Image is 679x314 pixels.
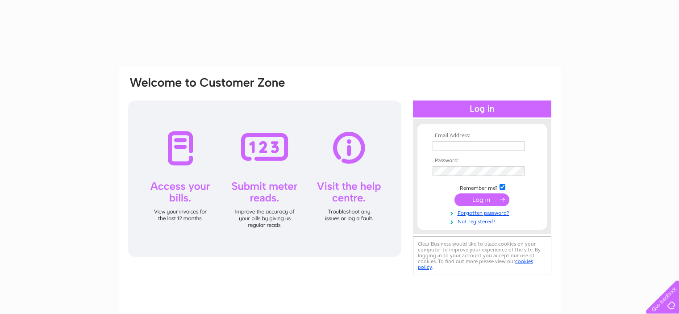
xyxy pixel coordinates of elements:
th: Email Address: [430,133,534,139]
th: Password: [430,158,534,164]
a: Forgotten password? [433,208,534,217]
a: cookies policy [418,258,533,270]
div: Clear Business would like to place cookies on your computer to improve your experience of the sit... [413,236,551,275]
a: Not registered? [433,217,534,225]
input: Submit [454,193,509,206]
td: Remember me? [430,183,534,192]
